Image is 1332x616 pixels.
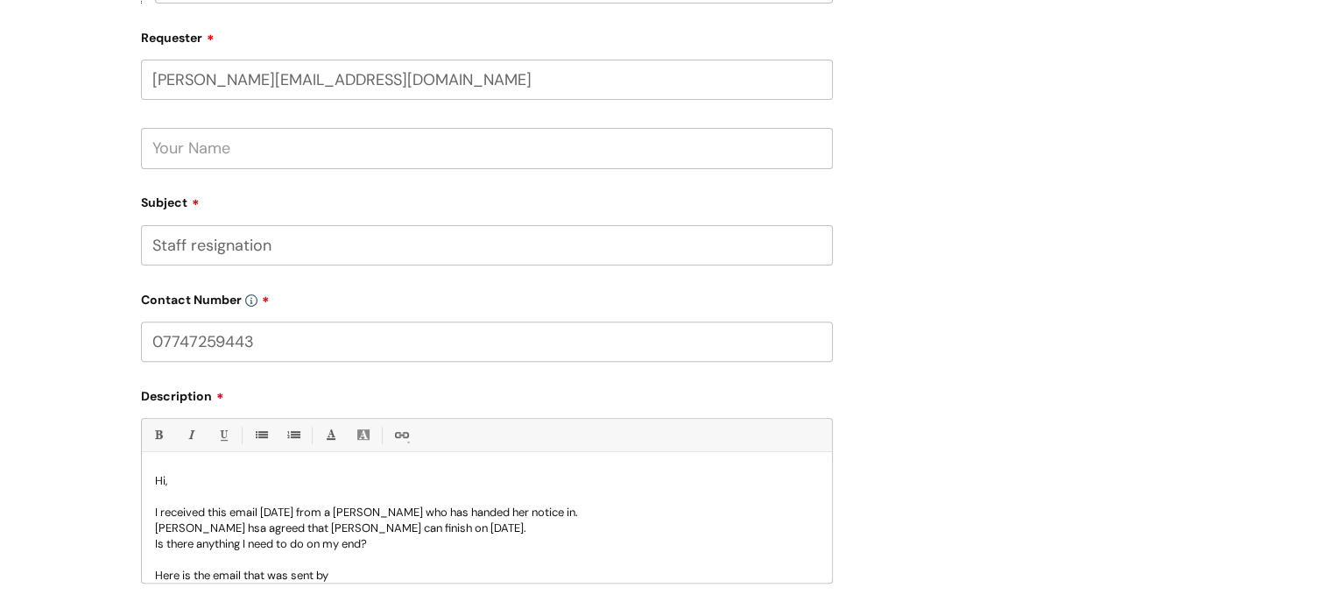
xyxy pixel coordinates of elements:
label: Contact Number [141,287,833,308]
p: [PERSON_NAME] hsa agreed that [PERSON_NAME] can finish on [DATE]. [155,520,819,536]
a: • Unordered List (Ctrl-Shift-7) [250,424,271,446]
label: Subject [141,189,833,210]
img: info-icon.svg [245,294,257,307]
label: Requester [141,25,833,46]
p: Hi, [155,473,819,489]
p: Here is the email that was sent by [155,568,819,584]
a: Underline(Ctrl-U) [212,424,234,446]
a: Italic (Ctrl-I) [180,424,201,446]
a: 1. Ordered List (Ctrl-Shift-8) [282,424,304,446]
p: Is there anything I need to do on my end? [155,536,819,552]
p: I received this email [DATE] from a [PERSON_NAME] who has handed her notice in. [155,505,819,520]
a: Link [390,424,412,446]
input: Email [141,60,833,100]
a: Font Color [320,424,342,446]
a: Bold (Ctrl-B) [147,424,169,446]
label: Description [141,383,833,404]
a: Back Color [352,424,374,446]
input: Your Name [141,128,833,168]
